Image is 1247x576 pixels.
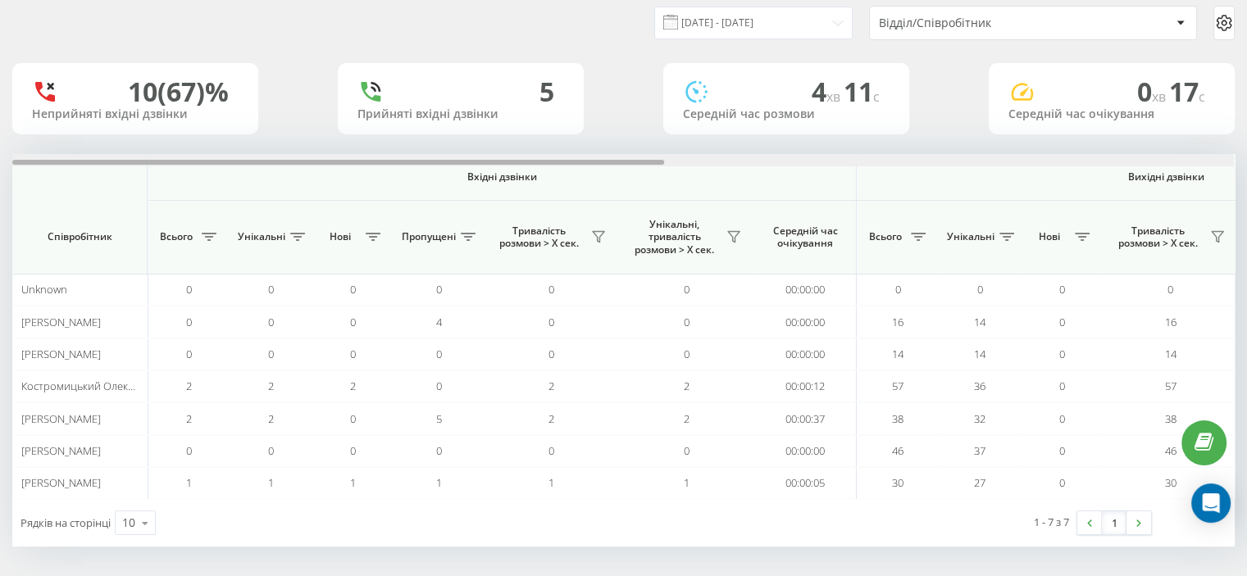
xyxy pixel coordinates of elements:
span: 0 [186,282,192,297]
div: Open Intercom Messenger [1191,483,1231,523]
span: 2 [268,411,274,426]
span: [PERSON_NAME] [21,443,101,458]
span: Рядків на сторінці [20,515,111,530]
div: 5 [539,76,554,107]
td: 00:00:00 [754,274,857,306]
div: 10 (67)% [128,76,229,107]
span: хв [1152,88,1169,106]
span: 30 [1165,475,1176,490]
span: 0 [350,282,356,297]
span: 1 [186,475,192,490]
span: Середній час очікування [767,225,844,250]
span: 0 [268,315,274,329]
td: 00:00:00 [754,306,857,338]
span: 2 [186,379,192,393]
span: 0 [548,315,554,329]
span: 2 [548,379,554,393]
span: 1 [268,475,274,490]
span: 0 [684,443,689,458]
span: Нові [1029,230,1070,243]
span: 1 [436,475,442,490]
div: Середній час очікування [1008,107,1215,121]
span: c [1199,88,1205,106]
td: 00:00:00 [754,435,857,467]
span: 0 [436,347,442,361]
span: 57 [1165,379,1176,393]
span: Unknown [21,282,67,297]
span: 0 [186,443,192,458]
span: Унікальні [947,230,994,243]
span: 2 [548,411,554,426]
td: 00:00:12 [754,370,857,402]
span: 14 [892,347,903,361]
span: 0 [186,315,192,329]
span: 0 [548,443,554,458]
a: 1 [1102,511,1126,534]
span: 0 [350,315,356,329]
span: Всього [156,230,197,243]
span: 1 [684,475,689,490]
span: 46 [892,443,903,458]
span: 11 [844,74,880,109]
span: 27 [974,475,985,490]
span: 0 [1059,347,1065,361]
span: 57 [892,379,903,393]
div: Неприйняті вхідні дзвінки [32,107,239,121]
span: [PERSON_NAME] [21,411,101,426]
span: 38 [892,411,903,426]
span: 36 [974,379,985,393]
span: 0 [436,282,442,297]
span: 46 [1165,443,1176,458]
span: 0 [977,282,983,297]
span: Співробітник [26,230,133,243]
span: 14 [974,315,985,329]
span: 2 [684,411,689,426]
div: 1 - 7 з 7 [1034,514,1069,530]
span: 32 [974,411,985,426]
span: 0 [350,411,356,426]
span: 4 [436,315,442,329]
span: 14 [974,347,985,361]
span: Костромицький Олександр [21,379,157,393]
span: 0 [684,347,689,361]
span: 0 [350,347,356,361]
span: [PERSON_NAME] [21,315,101,329]
div: Відділ/Співробітник [879,16,1075,30]
span: Тривалість розмови > Х сек. [1111,225,1205,250]
span: 2 [268,379,274,393]
span: 0 [1059,379,1065,393]
span: 0 [684,282,689,297]
span: 14 [1165,347,1176,361]
span: c [873,88,880,106]
span: 0 [436,443,442,458]
span: Тривалість розмови > Х сек. [492,225,586,250]
span: 0 [268,347,274,361]
span: 0 [268,443,274,458]
span: Унікальні, тривалість розмови > Х сек. [627,218,721,256]
span: 1 [548,475,554,490]
span: 0 [186,347,192,361]
span: 0 [684,315,689,329]
span: Всього [865,230,906,243]
span: 4 [812,74,844,109]
span: 0 [1059,315,1065,329]
div: Середній час розмови [683,107,890,121]
span: 0 [436,379,442,393]
span: Нові [320,230,361,243]
span: 0 [1059,411,1065,426]
span: 0 [895,282,901,297]
span: 17 [1169,74,1205,109]
span: [PERSON_NAME] [21,347,101,361]
span: Вхідні дзвінки [190,170,813,184]
span: 0 [268,282,274,297]
span: 30 [892,475,903,490]
span: Пропущені [402,230,456,243]
span: 0 [1059,443,1065,458]
div: 10 [122,515,135,531]
span: 0 [1137,74,1169,109]
span: 0 [1167,282,1173,297]
span: 16 [1165,315,1176,329]
div: Прийняті вхідні дзвінки [357,107,564,121]
span: 2 [684,379,689,393]
span: 2 [350,379,356,393]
